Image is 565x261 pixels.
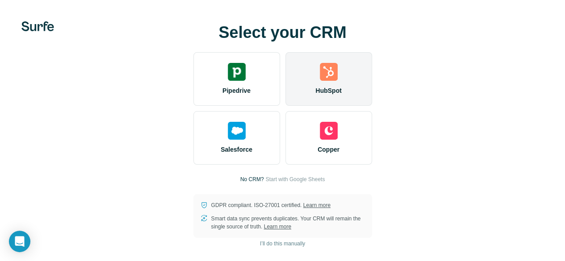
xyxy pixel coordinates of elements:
a: Learn more [303,202,331,208]
p: Smart data sync prevents duplicates. Your CRM will remain the single source of truth. [211,215,365,231]
img: copper's logo [320,122,338,140]
img: pipedrive's logo [228,63,246,81]
p: No CRM? [240,175,264,183]
span: Salesforce [221,145,252,154]
h1: Select your CRM [193,24,372,41]
span: Copper [318,145,339,154]
div: Open Intercom Messenger [9,231,30,252]
img: hubspot's logo [320,63,338,81]
span: HubSpot [315,86,341,95]
p: GDPR compliant. ISO-27001 certified. [211,201,331,209]
button: Start with Google Sheets [265,175,325,183]
img: salesforce's logo [228,122,246,140]
span: I’ll do this manually [260,240,305,248]
span: Pipedrive [222,86,251,95]
a: Learn more [264,224,291,230]
img: Surfe's logo [21,21,54,31]
button: I’ll do this manually [254,237,311,250]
